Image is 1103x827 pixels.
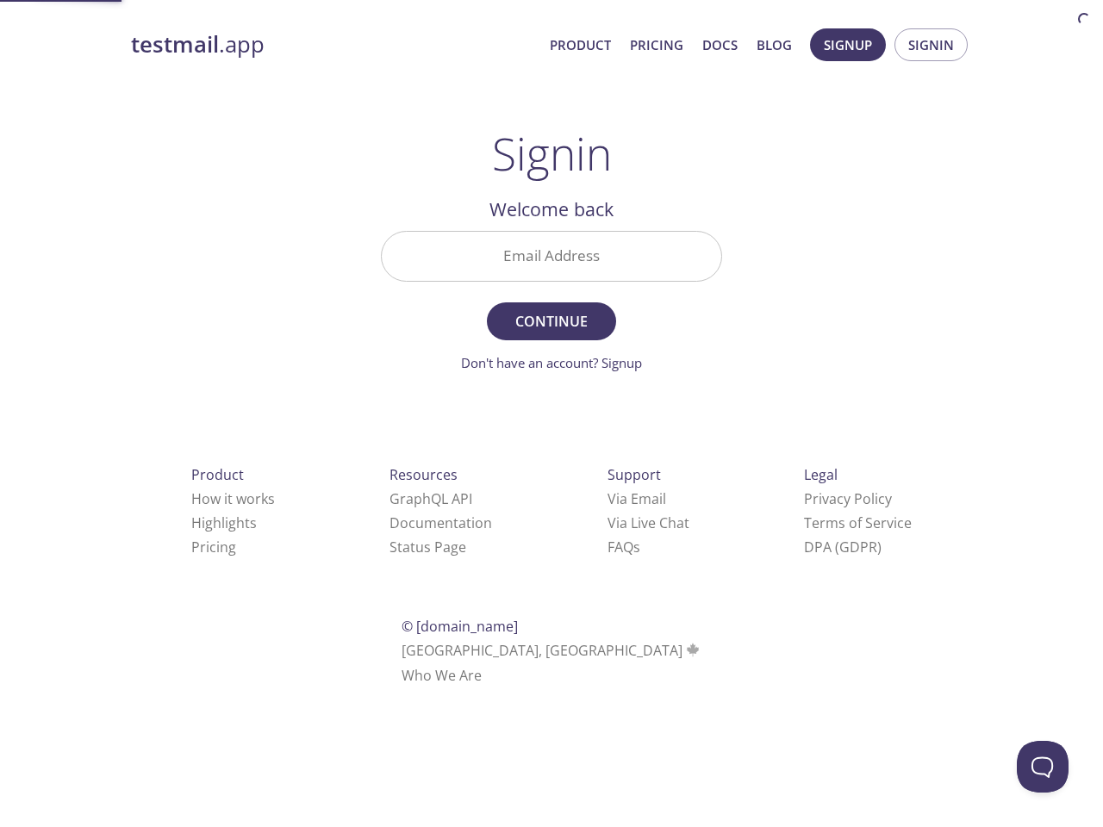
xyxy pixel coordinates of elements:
[608,513,689,532] a: Via Live Chat
[487,302,616,340] button: Continue
[191,513,257,532] a: Highlights
[824,34,872,56] span: Signup
[810,28,886,61] button: Signup
[381,195,722,224] h2: Welcome back
[131,29,219,59] strong: testmail
[608,489,666,508] a: Via Email
[402,666,482,685] a: Who We Are
[506,309,597,333] span: Continue
[402,617,518,636] span: © [DOMAIN_NAME]
[389,465,458,484] span: Resources
[550,34,611,56] a: Product
[1017,741,1069,793] iframe: Help Scout Beacon - Open
[608,538,640,557] a: FAQ
[492,127,612,179] h1: Signin
[608,465,661,484] span: Support
[804,538,882,557] a: DPA (GDPR)
[894,28,968,61] button: Signin
[702,34,738,56] a: Docs
[191,465,244,484] span: Product
[389,489,472,508] a: GraphQL API
[191,538,236,557] a: Pricing
[633,538,640,557] span: s
[630,34,683,56] a: Pricing
[908,34,954,56] span: Signin
[804,465,838,484] span: Legal
[402,641,702,660] span: [GEOGRAPHIC_DATA], [GEOGRAPHIC_DATA]
[131,30,536,59] a: testmail.app
[461,354,642,371] a: Don't have an account? Signup
[389,538,466,557] a: Status Page
[804,489,892,508] a: Privacy Policy
[191,489,275,508] a: How it works
[389,513,492,532] a: Documentation
[757,34,792,56] a: Blog
[804,513,912,532] a: Terms of Service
